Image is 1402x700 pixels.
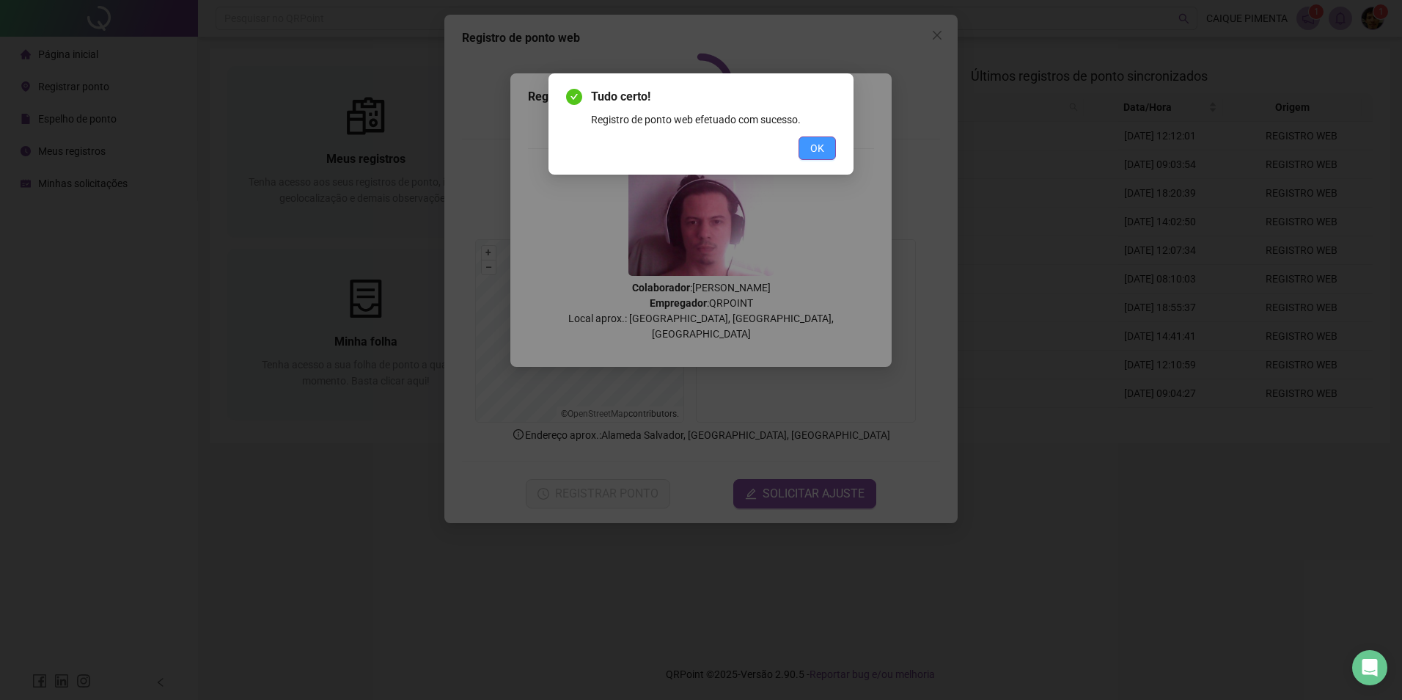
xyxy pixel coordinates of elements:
[591,88,836,106] span: Tudo certo!
[591,112,836,128] div: Registro de ponto web efetuado com sucesso.
[799,136,836,160] button: OK
[810,140,824,156] span: OK
[1352,650,1387,685] div: Open Intercom Messenger
[566,89,582,105] span: check-circle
